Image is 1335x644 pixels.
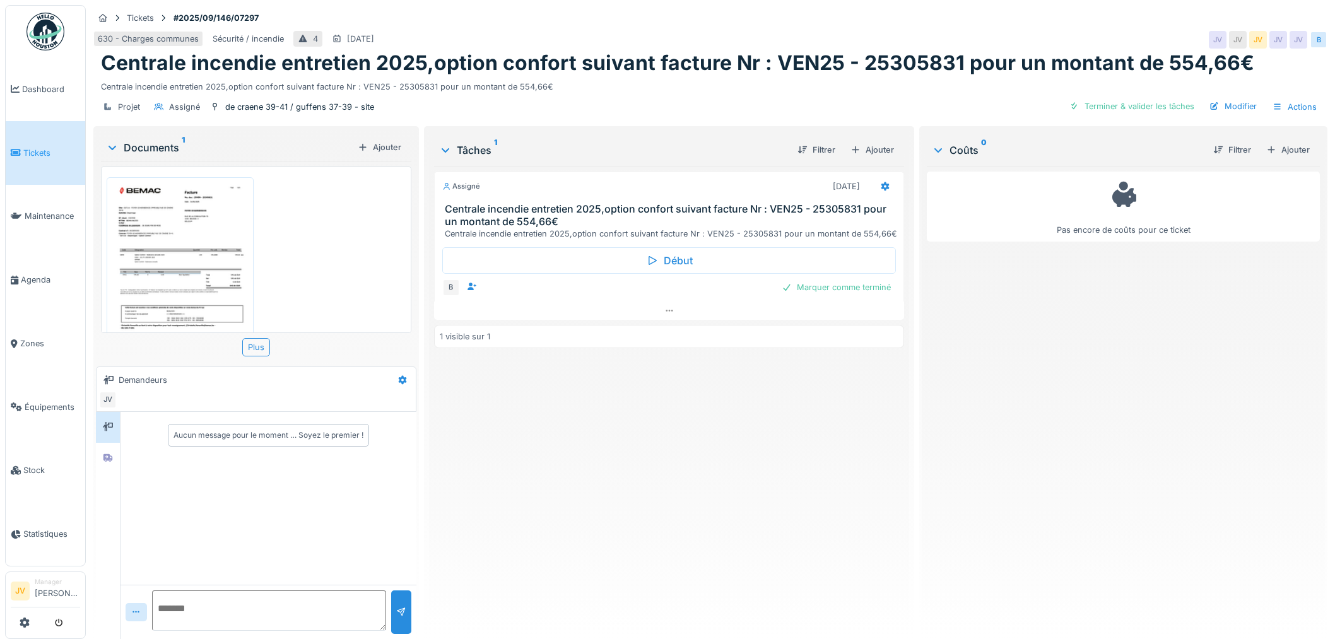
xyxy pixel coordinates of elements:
div: Pas encore de coûts pour ce ticket [935,177,1312,236]
a: JV Manager[PERSON_NAME] [11,577,80,607]
div: Tickets [127,12,154,24]
a: Tickets [6,121,85,185]
div: Filtrer [792,141,840,158]
div: B [442,279,460,296]
div: JV [1290,31,1307,49]
div: Aucun message pour le moment … Soyez le premier ! [173,430,363,441]
a: Dashboard [6,57,85,121]
div: Centrale incendie entretien 2025,option confort suivant facture Nr : VEN25 - 25305831 pour un mon... [101,76,1320,93]
div: Assigné [169,101,200,113]
div: 4 [313,33,318,45]
img: 7k8n1bqt98h7rjhpn656138ezp6r [110,180,250,379]
a: Stock [6,439,85,503]
div: [DATE] [347,33,374,45]
div: JV [99,391,117,409]
span: Statistiques [23,528,80,540]
div: Ajouter [1261,141,1315,158]
div: JV [1209,31,1226,49]
span: Équipements [25,401,80,413]
a: Maintenance [6,185,85,249]
div: Manager [35,577,80,587]
div: Demandeurs [119,374,167,386]
div: JV [1249,31,1267,49]
div: Ajouter [845,141,899,158]
li: [PERSON_NAME] [35,577,80,604]
h1: Centrale incendie entretien 2025,option confort suivant facture Nr : VEN25 - 25305831 pour un mon... [101,51,1254,75]
div: Sécurité / incendie [213,33,284,45]
div: 630 - Charges communes [98,33,199,45]
sup: 1 [182,140,185,155]
div: Coûts [932,143,1203,158]
div: Actions [1267,98,1322,116]
img: Badge_color-CXgf-gQk.svg [26,13,64,50]
div: Assigné [442,181,480,192]
sup: 0 [981,143,987,158]
strong: #2025/09/146/07297 [168,12,264,24]
div: [DATE] [833,180,860,192]
div: de craene 39-41 / guffens 37-39 - site [225,101,374,113]
span: Stock [23,464,80,476]
a: Statistiques [6,502,85,566]
h3: Centrale incendie entretien 2025,option confort suivant facture Nr : VEN25 - 25305831 pour un mon... [445,203,899,227]
div: JV [1269,31,1287,49]
div: Plus [242,338,270,356]
div: Ajouter [353,139,406,156]
div: 1 visible sur 1 [440,331,490,342]
a: Zones [6,312,85,375]
div: Marquer comme terminé [777,279,896,296]
sup: 1 [494,143,497,158]
div: B [1310,31,1327,49]
div: Filtrer [1208,141,1256,158]
div: Tâches [439,143,788,158]
a: Agenda [6,248,85,312]
div: Projet [118,101,140,113]
span: Maintenance [25,210,80,222]
a: Équipements [6,375,85,439]
span: Zones [20,337,80,349]
span: Dashboard [22,83,80,95]
li: JV [11,582,30,600]
div: Centrale incendie entretien 2025,option confort suivant facture Nr : VEN25 - 25305831 pour un mon... [445,228,899,240]
span: Agenda [21,274,80,286]
div: JV [1229,31,1247,49]
span: Tickets [23,147,80,159]
div: Modifier [1204,98,1262,115]
div: Terminer & valider les tâches [1064,98,1199,115]
div: Documents [106,140,353,155]
div: Début [442,247,897,274]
